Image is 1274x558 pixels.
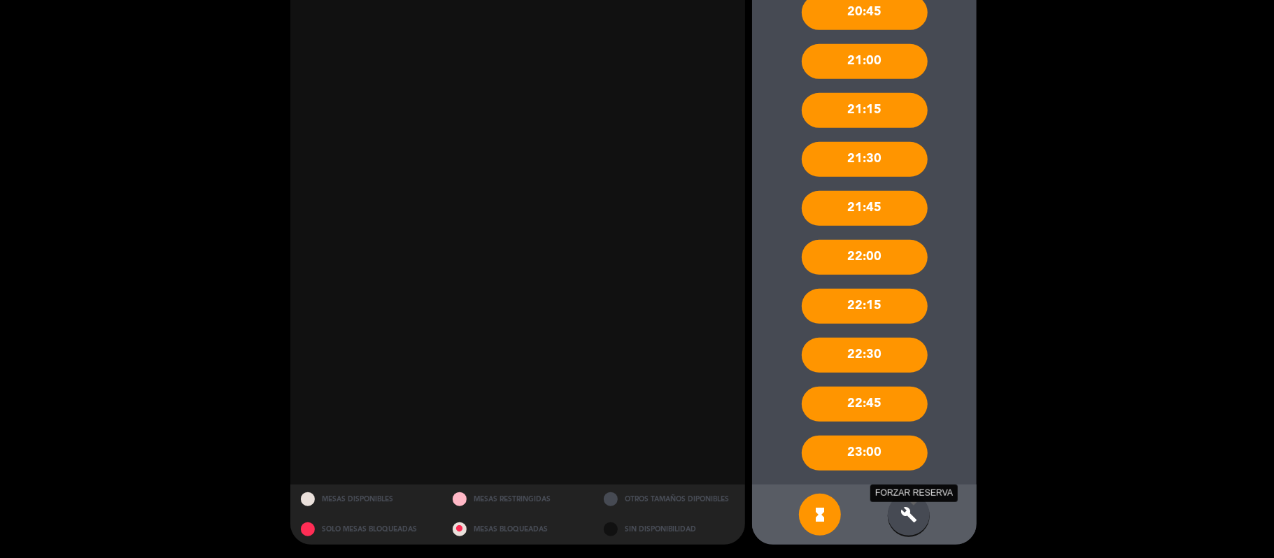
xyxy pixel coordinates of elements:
div: FORZAR RESERVA [870,485,958,502]
div: 23:00 [802,436,928,471]
i: build [900,506,917,523]
div: OTROS TAMAÑOS DIPONIBLES [593,485,745,515]
div: MESAS RESTRINGIDAS [442,485,594,515]
div: SIN DISPONIBILIDAD [593,515,745,545]
div: 22:00 [802,240,928,275]
div: SOLO MESAS BLOQUEADAS [290,515,442,545]
i: hourglass_full [812,506,828,523]
div: 22:15 [802,289,928,324]
div: MESAS BLOQUEADAS [442,515,594,545]
div: 21:15 [802,93,928,128]
div: MESAS DISPONIBLES [290,485,442,515]
div: 22:45 [802,387,928,422]
div: 21:00 [802,44,928,79]
div: 21:30 [802,142,928,177]
div: 22:30 [802,338,928,373]
div: 21:45 [802,191,928,226]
